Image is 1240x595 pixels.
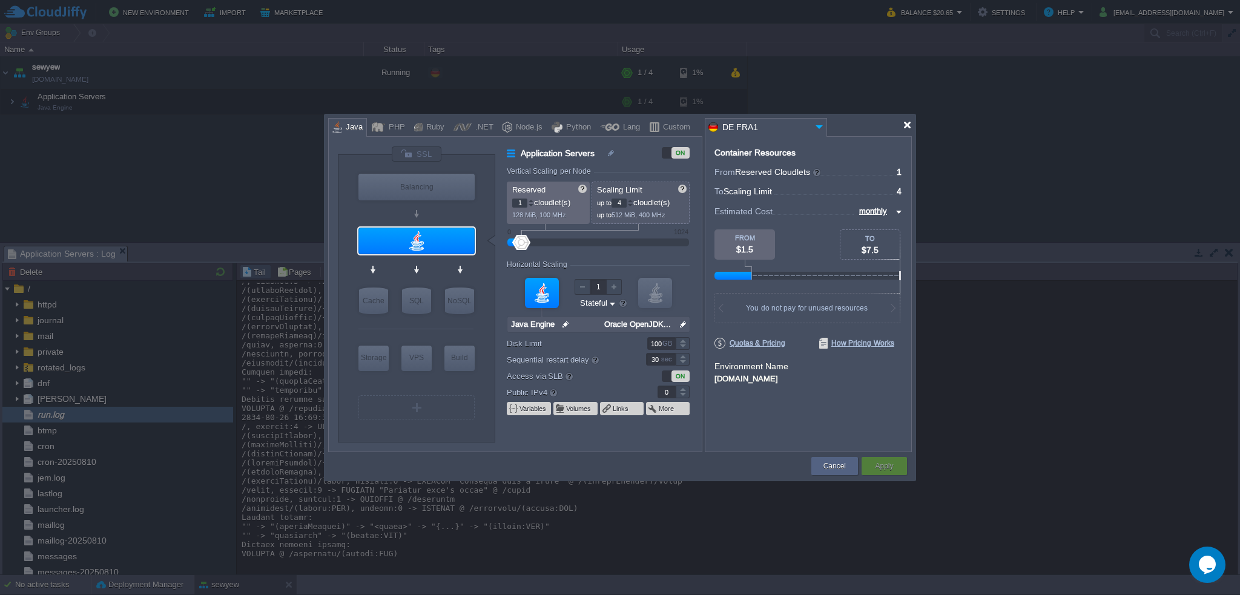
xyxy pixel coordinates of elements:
label: Access via SLB [507,369,630,383]
div: NoSQL Databases [445,288,474,314]
span: To [714,186,724,196]
span: 128 MiB, 100 MHz [512,211,566,219]
span: How Pricing Works [819,338,894,349]
div: SQL Databases [402,288,431,314]
span: 512 MiB, 400 MHz [612,211,665,219]
button: Links [613,404,630,413]
div: ON [671,147,690,159]
span: 1 [897,167,902,177]
div: Lang [619,119,640,137]
div: Application Servers [358,228,475,254]
div: GB [662,338,674,349]
p: cloudlet(s) [597,195,685,208]
div: .NET [472,119,493,137]
div: ON [671,370,690,382]
div: Elastic VPS [401,346,432,371]
div: NoSQL [445,288,474,314]
div: sec [661,353,674,365]
div: Build Node [444,346,475,371]
span: Reserved [512,185,546,194]
button: Apply [875,460,893,472]
span: From [714,167,735,177]
div: Vertical Scaling per Node [507,167,594,176]
span: Reserved Cloudlets [735,167,822,177]
div: Load Balancer [358,174,475,200]
button: Variables [519,404,547,413]
span: Scaling Limit [724,186,772,196]
div: 0 [507,228,511,235]
div: Ruby [423,119,444,137]
div: Java [342,119,363,137]
span: up to [597,199,612,206]
div: Balancing [358,174,475,200]
div: 1024 [674,228,688,235]
label: Environment Name [714,361,788,371]
div: Storage [358,346,389,370]
span: $1.5 [736,245,753,254]
div: PHP [385,119,405,137]
span: $7.5 [862,245,879,255]
span: up to [597,211,612,219]
span: Estimated Cost [714,205,773,218]
label: Public IPv4 [507,386,630,399]
div: [DOMAIN_NAME] [714,372,902,383]
label: Sequential restart delay [507,353,630,366]
button: Cancel [823,460,846,472]
div: Node.js [512,119,542,137]
button: More [659,404,675,413]
div: FROM [714,234,775,242]
div: Storage Containers [358,346,389,371]
div: Container Resources [714,148,796,157]
span: 4 [897,186,902,196]
p: cloudlet(s) [512,195,585,208]
div: Custom [659,119,690,137]
div: TO [840,235,900,242]
span: Scaling Limit [597,185,642,194]
div: Create New Layer [358,395,475,419]
div: VPS [401,346,432,370]
div: Python [562,119,591,137]
div: Cache [359,288,388,314]
button: Volumes [566,404,592,413]
iframe: chat widget [1189,547,1228,583]
div: Build [444,346,475,370]
span: Quotas & Pricing [714,338,785,349]
label: Disk Limit [507,337,630,350]
div: Horizontal Scaling [507,260,570,269]
div: SQL [402,288,431,314]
